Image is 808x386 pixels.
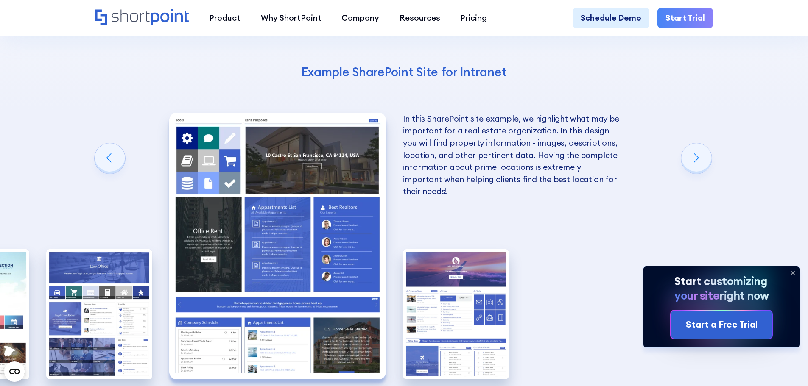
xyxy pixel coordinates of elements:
div: Next slide [681,143,712,174]
a: Company [331,8,389,28]
div: Company [341,12,379,24]
a: Start Trial [657,8,713,28]
a: Why ShortPoint [251,8,332,28]
a: Schedule Demo [573,8,649,28]
a: Resources [389,8,450,28]
img: Intranet Page Example Legal [46,249,152,379]
img: Intranet Site Example SharePoint Real Estate [169,113,386,379]
a: Start a Free Trial [671,311,772,339]
p: In this SharePoint site example, we highlight what may be important for a real estate organizatio... [403,113,620,197]
div: Previous slide [95,143,125,174]
div: 8 / 10 [46,249,152,379]
div: Resources [400,12,440,24]
div: 9 / 10 [169,113,386,379]
div: 10 / 10 [403,249,509,379]
div: Start a Free Trial [686,318,758,331]
div: Pricing [460,12,487,24]
div: Product [209,12,240,24]
div: Why ShortPoint [261,12,322,24]
a: Home [95,9,189,27]
a: Product [199,8,251,28]
img: Best SharePoint Intranet Transport [403,249,509,379]
h4: Example SharePoint Site for Intranet [177,64,632,80]
button: Open CMP widget [4,361,25,382]
a: Pricing [450,8,498,28]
